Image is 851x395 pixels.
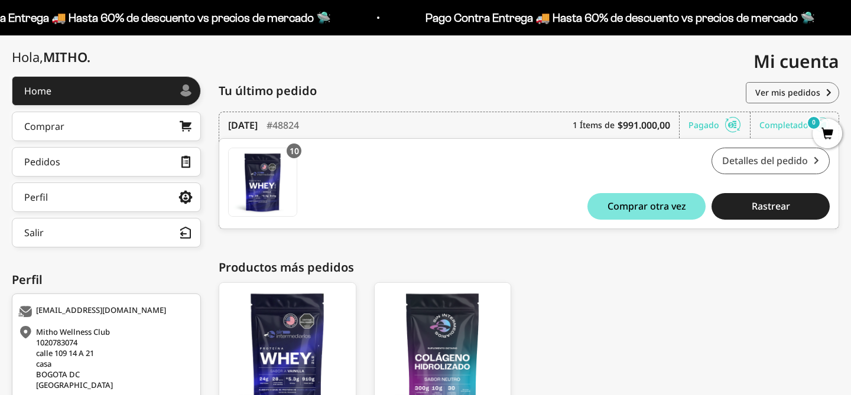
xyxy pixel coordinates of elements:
b: $991.000,00 [618,118,670,132]
div: Completado [759,112,830,138]
mark: 0 [807,116,821,130]
div: [EMAIL_ADDRESS][DOMAIN_NAME] [18,306,191,318]
div: Perfil [24,192,48,202]
a: Perfil [12,182,201,212]
a: Pedidos [12,147,201,177]
span: MITHO [43,48,90,66]
div: Pedidos [24,157,60,167]
p: Pago Contra Entrega 🚚 Hasta 60% de descuento vs precios de mercado 🛸 [424,8,813,27]
button: Rastrear [712,193,830,220]
div: Hola, [12,50,90,64]
div: #48824 [267,112,299,138]
div: Productos más pedidos [219,259,839,276]
span: Mi cuenta [753,49,839,73]
div: 10 [287,143,301,158]
img: Translation missing: es.Proteína Whey - Vainilla - Vainilla / 2 libras (910g) [229,148,297,216]
span: Comprar otra vez [608,201,686,211]
a: Home [12,76,201,106]
span: Rastrear [752,201,790,211]
a: 0 [813,128,842,141]
div: Comprar [24,122,64,131]
div: 1 Ítems de [573,112,680,138]
a: Ver mis pedidos [746,82,839,103]
time: [DATE] [228,118,258,132]
a: Proteína Whey - Vainilla - Vainilla / 2 libras (910g) [228,148,297,217]
div: Pagado [688,112,751,138]
div: Perfil [12,271,201,289]
a: Comprar [12,112,201,141]
button: Comprar otra vez [587,193,706,220]
a: Detalles del pedido [712,148,830,174]
span: . [87,48,90,66]
button: Salir [12,218,201,247]
div: Home [24,86,51,96]
div: Mitho Wellness Club 1020783074 calle 109 14 A 21 casa BOGOTA DC [GEOGRAPHIC_DATA] [18,327,191,390]
div: Salir [24,228,44,237]
span: Tu último pedido [219,82,317,100]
